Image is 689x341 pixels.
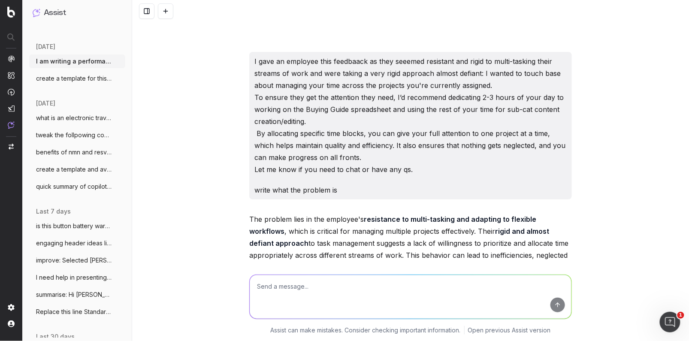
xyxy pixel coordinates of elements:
[8,304,15,311] img: Setting
[677,312,684,319] span: 1
[254,184,567,196] p: write what the problem is
[468,326,551,334] a: Open previous Assist version
[9,144,14,150] img: Switch project
[36,42,55,51] span: [DATE]
[36,57,112,66] span: I am writing a performance review and po
[36,207,71,216] span: last 7 days
[36,222,112,230] span: is this button battery warning in line w
[36,273,112,282] span: I need help in presenting the issues I a
[8,55,15,62] img: Analytics
[8,320,15,327] img: My account
[8,72,15,79] img: Intelligence
[29,145,125,159] button: benefits of nmn and resveratrol for 53 y
[8,105,15,112] img: Studio
[7,6,15,18] img: Botify logo
[36,99,55,108] span: [DATE]
[29,128,125,142] button: tweak the follpowing content to reflect
[29,236,125,250] button: engaging header ideas like this: Discove
[36,148,112,157] span: benefits of nmn and resveratrol for 53 y
[660,312,680,332] iframe: Intercom live chat
[29,288,125,302] button: summarise: Hi [PERSON_NAME], Interesting feedba
[36,308,112,316] span: Replace this line Standard delivery is a
[36,332,75,341] span: last 30 days
[36,256,112,265] span: improve: Selected [PERSON_NAME] stores a
[36,165,112,174] span: create a template and average character
[29,180,125,193] button: quick summary of copilot create an agent
[29,72,125,85] button: create a template for this header for ou
[33,9,40,17] img: Assist
[36,182,112,191] span: quick summary of copilot create an agent
[44,7,66,19] h1: Assist
[249,213,572,321] p: The problem lies in the employee's , which is critical for managing multiple projects effectively...
[29,163,125,176] button: create a template and average character
[36,239,112,247] span: engaging header ideas like this: Discove
[36,131,112,139] span: tweak the follpowing content to reflect
[29,54,125,68] button: I am writing a performance review and po
[36,290,112,299] span: summarise: Hi [PERSON_NAME], Interesting feedba
[36,114,112,122] span: what is an electronic travel authority E
[249,215,538,235] strong: resistance to multi-tasking and adapting to flexible workflows
[29,271,125,284] button: I need help in presenting the issues I a
[8,121,15,129] img: Assist
[271,326,461,334] p: Assist can make mistakes. Consider checking important information.
[33,7,122,19] button: Assist
[29,219,125,233] button: is this button battery warning in line w
[8,88,15,96] img: Activation
[29,305,125,319] button: Replace this line Standard delivery is a
[29,111,125,125] button: what is an electronic travel authority E
[254,55,567,175] p: I gave an employee this feedbaack as they seeemed resistant and rigid to multi-tasking their stre...
[29,253,125,267] button: improve: Selected [PERSON_NAME] stores a
[36,74,112,83] span: create a template for this header for ou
